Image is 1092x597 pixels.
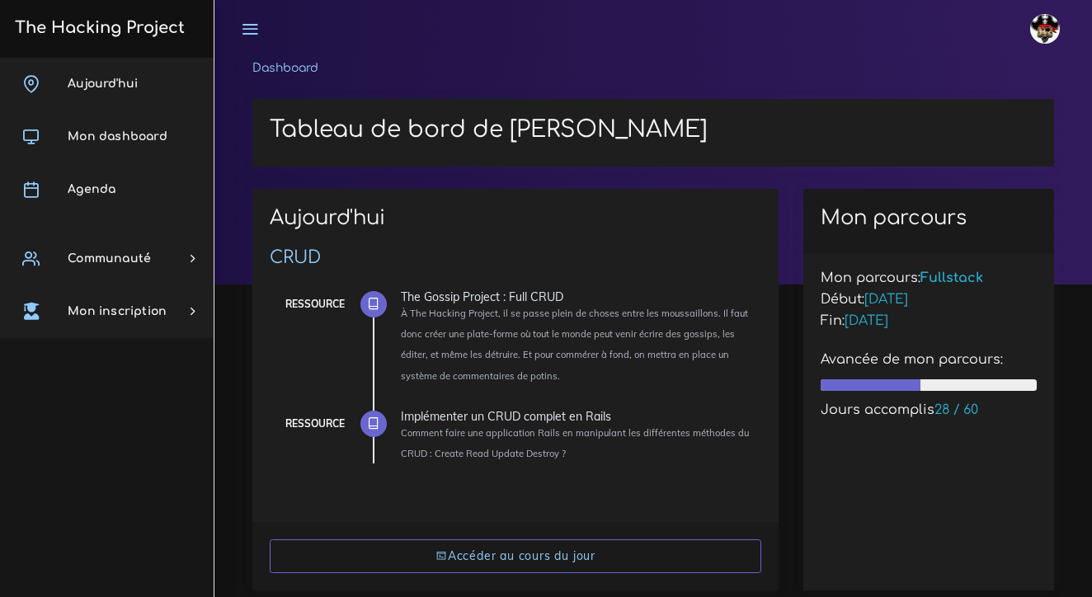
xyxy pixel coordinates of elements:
small: À The Hacking Project, il se passe plein de choses entre les moussaillons. Il faut donc créer une... [401,308,748,382]
img: avatar [1030,14,1060,44]
h5: Jours accomplis [821,402,1037,418]
span: Communauté [68,252,151,265]
small: Comment faire une application Rails en manipulant les différentes méthodes du CRUD : Create Read ... [401,427,749,459]
span: [DATE] [845,313,888,328]
h5: Mon parcours: [821,270,1037,286]
div: The Gossip Project : Full CRUD [401,291,749,303]
div: Ressource [285,415,345,433]
span: Fullstack [920,270,983,285]
div: Implémenter un CRUD complet en Rails [401,411,749,422]
h2: Aujourd'hui [270,206,761,242]
h1: Tableau de bord de [PERSON_NAME] [270,116,1037,144]
a: Accéder au cours du jour [270,539,761,573]
span: [DATE] [864,292,908,307]
span: Aujourd'hui [68,78,138,90]
span: Mon dashboard [68,130,167,143]
h5: Fin: [821,313,1037,329]
a: Dashboard [252,62,318,74]
a: CRUD [270,247,321,267]
span: Mon inscription [68,305,167,317]
h3: The Hacking Project [10,19,185,37]
h5: Avancée de mon parcours: [821,352,1037,368]
h5: Début: [821,292,1037,308]
h2: Mon parcours [821,206,1037,230]
div: Ressource [285,295,345,313]
span: 28 / 60 [934,402,978,417]
span: Agenda [68,183,115,195]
